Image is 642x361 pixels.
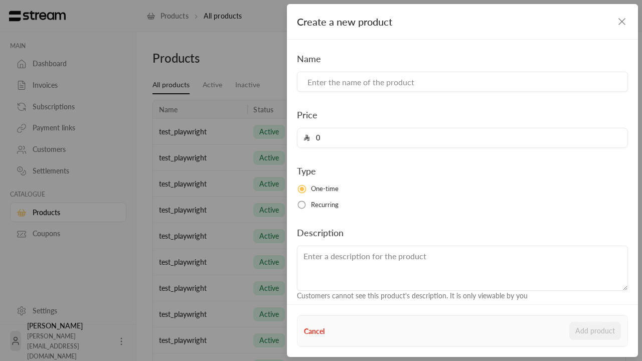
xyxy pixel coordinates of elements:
span: One-time [311,184,339,194]
label: Type [297,164,316,178]
button: Cancel [304,326,325,336]
label: Price [297,108,317,122]
input: Enter the name of the product [297,72,628,92]
span: Customers cannot see this product's description. It is only viewable by you [297,291,528,300]
label: Description [297,226,344,240]
span: Recurring [311,200,339,210]
span: Create a new product [297,16,392,28]
input: Enter the price for the product [310,128,621,147]
label: Name [297,52,321,66]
